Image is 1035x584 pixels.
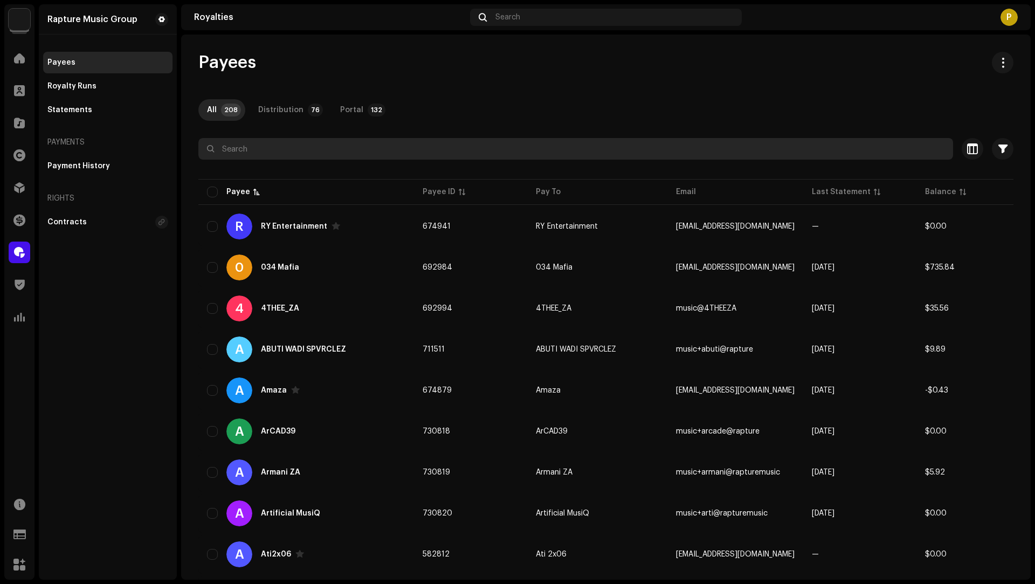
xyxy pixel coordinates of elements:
span: Aug 2025 [812,428,834,435]
span: music+arcade@rapture [676,428,760,435]
span: 730820 [423,510,452,517]
div: A [226,459,252,485]
div: Payment History [47,162,110,170]
span: 730819 [423,469,450,476]
div: 0 [226,255,252,280]
span: Aug 2025 [812,346,834,353]
p-badge: 208 [221,104,241,116]
div: Artificial MusiQ [261,510,320,517]
div: Statements [47,106,92,114]
span: ArCAD39 [536,428,568,435]
span: $0.00 [925,223,947,230]
img: d6d936c5-4811-4bb5-96e9-7add514fcdf6 [9,9,30,30]
div: A [226,336,252,362]
p-badge: 76 [308,104,323,116]
span: -$0.43 [925,387,948,394]
div: A [226,418,252,444]
span: music+arti@rapturemusic [676,510,768,517]
span: Artificial MusiQ [536,510,589,517]
re-m-nav-item: Royalty Runs [43,75,172,97]
span: $35.56 [925,305,949,312]
span: ABUTI WADI SPVRCLEZ [536,346,616,353]
input: Search [198,138,953,160]
div: Amaza [261,387,287,394]
p-badge: 132 [368,104,385,116]
span: prince+ati@rapturemusic.co.za [676,551,795,558]
div: Distribution [258,99,303,121]
div: Ati2x06 [261,551,291,558]
span: 711511 [423,346,445,353]
span: prince@rapturemusic.co [676,264,795,271]
div: Royalties [194,13,466,22]
re-a-nav-header: Rights [43,185,172,211]
span: music+abuti@rapture [676,346,753,353]
span: $0.00 [925,551,947,558]
re-m-nav-item: Payment History [43,155,172,177]
span: Aug 2025 [812,510,834,517]
span: Aug 2025 [812,387,834,394]
div: 4THEE_ZA [261,305,299,312]
span: 034 Mafia [536,264,572,271]
span: 4THEE_ZA [536,305,571,312]
div: ArCAD39 [261,428,295,435]
div: All [207,99,217,121]
span: Search [495,13,520,22]
div: R [226,214,252,239]
re-m-nav-item: Contracts [43,211,172,233]
span: $9.89 [925,346,946,353]
span: music+armani@rapturemusic [676,469,780,476]
div: Contracts [47,218,87,226]
span: Aug 2025 [812,305,834,312]
re-a-nav-header: Payments [43,129,172,155]
div: Portal [340,99,363,121]
span: Aug 2025 [812,264,834,271]
div: Payees [47,58,75,67]
div: A [226,500,252,526]
span: RY Entertainment [536,223,598,230]
span: Ati 2x06 [536,551,567,558]
span: Armani ZA [536,469,572,476]
span: 692994 [423,305,452,312]
span: — [812,223,819,230]
span: Payees [198,52,256,73]
re-m-nav-item: Payees [43,52,172,73]
span: $5.92 [925,469,945,476]
div: ABUTI WADI SPVRCLEZ [261,346,346,353]
re-m-nav-item: Statements [43,99,172,121]
div: A [226,377,252,403]
div: Armani ZA [261,469,300,476]
span: $735.84 [925,264,955,271]
div: Rapture Music Group [47,15,137,24]
div: Payee [226,187,250,197]
div: 4 [226,296,252,321]
div: 034 Mafia [261,264,299,271]
span: $0.00 [925,428,947,435]
span: 692984 [423,264,452,271]
div: RY Entertainment [261,223,327,230]
span: music+ama+za@rapturemusic.co.za [676,387,795,394]
span: 582812 [423,551,450,558]
span: Aug 2025 [812,469,834,476]
span: music@4THEEZA [676,305,736,312]
div: Balance [925,187,956,197]
div: Last Statement [812,187,871,197]
span: Amaza [536,387,561,394]
div: Payee ID [423,187,456,197]
span: 730818 [423,428,450,435]
span: — [812,551,819,558]
span: 674879 [423,387,452,394]
span: ryentertainment289@gmail.com [676,223,795,230]
div: P [1000,9,1018,26]
div: Royalty Runs [47,82,96,91]
span: 674941 [423,223,451,230]
span: $0.00 [925,510,947,517]
div: A [226,541,252,567]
